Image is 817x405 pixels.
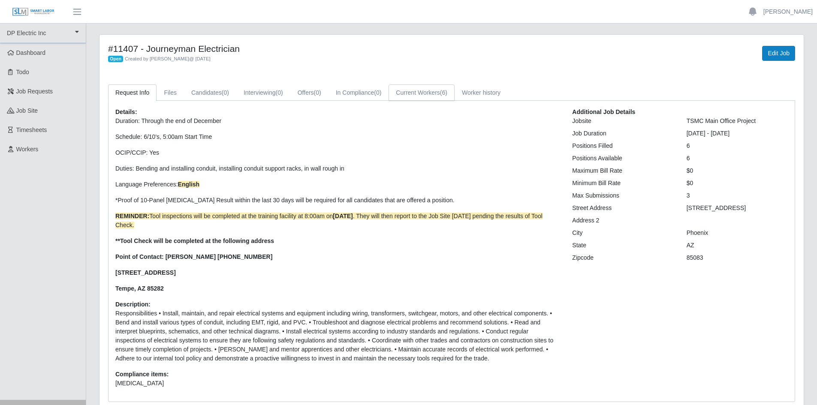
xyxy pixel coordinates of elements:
strong: Tempe, AZ 85282 [115,285,164,292]
strong: **Tool Check will be completed at the following address [115,237,274,244]
span: Open [108,56,123,63]
span: Tool inspections will be completed at the training facility at 8:00am on . They will then report ... [115,213,543,228]
b: Compliance items: [115,371,169,378]
div: Positions Available [566,154,680,163]
div: Minimum Bill Rate [566,179,680,188]
h4: #11407 - Journeyman Electrician [108,43,503,54]
div: Jobsite [566,117,680,126]
div: $0 [680,166,794,175]
span: (0) [276,89,283,96]
span: (0) [222,89,229,96]
div: Max Submissions [566,191,680,200]
span: Workers [16,146,39,153]
a: Offers [290,84,329,101]
span: (0) [314,89,321,96]
div: 6 [680,154,794,163]
a: Edit Job [762,46,795,61]
p: Schedule: 6/10's, 5:00am Start Time [115,132,559,141]
p: *Proof of 10-Panel [MEDICAL_DATA] Result within the last 30 days will be required for all candida... [115,196,559,205]
span: TSMC Main Office Project [687,117,756,124]
a: Request Info [108,84,157,101]
div: Positions Filled [566,141,680,150]
div: 6 [680,141,794,150]
div: Zipcode [566,253,680,262]
a: Interviewing [236,84,290,101]
div: [DATE] - [DATE] [680,129,794,138]
span: job site [16,107,38,114]
p: Language Preferences: [115,180,559,189]
span: Dashboard [16,49,46,56]
div: Phoenix [680,228,794,237]
b: Additional Job Details [572,108,635,115]
div: Street Address [566,204,680,213]
span: Created by [PERSON_NAME] @ [DATE] [125,56,211,61]
strong: English [178,181,200,188]
span: Todo [16,69,29,75]
div: State [566,241,680,250]
p: OCIP/CCIP: Yes [115,148,559,157]
div: $0 [680,179,794,188]
a: Current Workers [389,84,455,101]
div: 85083 [680,253,794,262]
div: City [566,228,680,237]
span: Job Requests [16,88,53,95]
div: 3 [680,191,794,200]
a: Files [157,84,184,101]
a: Worker history [455,84,508,101]
p: Responsibilities • Install, maintain, and repair electrical systems and equipment including wirin... [115,309,559,363]
p: Duties: B [115,164,559,173]
li: [MEDICAL_DATA] [115,379,559,388]
div: Address 2 [566,216,680,225]
span: (0) [374,89,381,96]
img: SLM Logo [12,7,55,17]
a: Candidates [184,84,236,101]
strong: Point of Contact: [PERSON_NAME] [PHONE_NUMBER] [115,253,272,260]
p: Duration: Through the end of December [115,117,559,126]
div: [STREET_ADDRESS] [680,204,794,213]
span: ending and installing conduit, installing conduit support racks, in wall rough in [140,165,344,172]
b: Details: [115,108,137,115]
div: Maximum Bill Rate [566,166,680,175]
strong: [STREET_ADDRESS] [115,269,176,276]
a: In Compliance [329,84,389,101]
strong: REMINDER: [115,213,149,219]
strong: [DATE] [333,213,353,219]
div: Job Duration [566,129,680,138]
div: AZ [680,241,794,250]
a: [PERSON_NAME] [763,7,813,16]
b: Description: [115,301,151,308]
span: (6) [440,89,447,96]
span: Timesheets [16,126,47,133]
